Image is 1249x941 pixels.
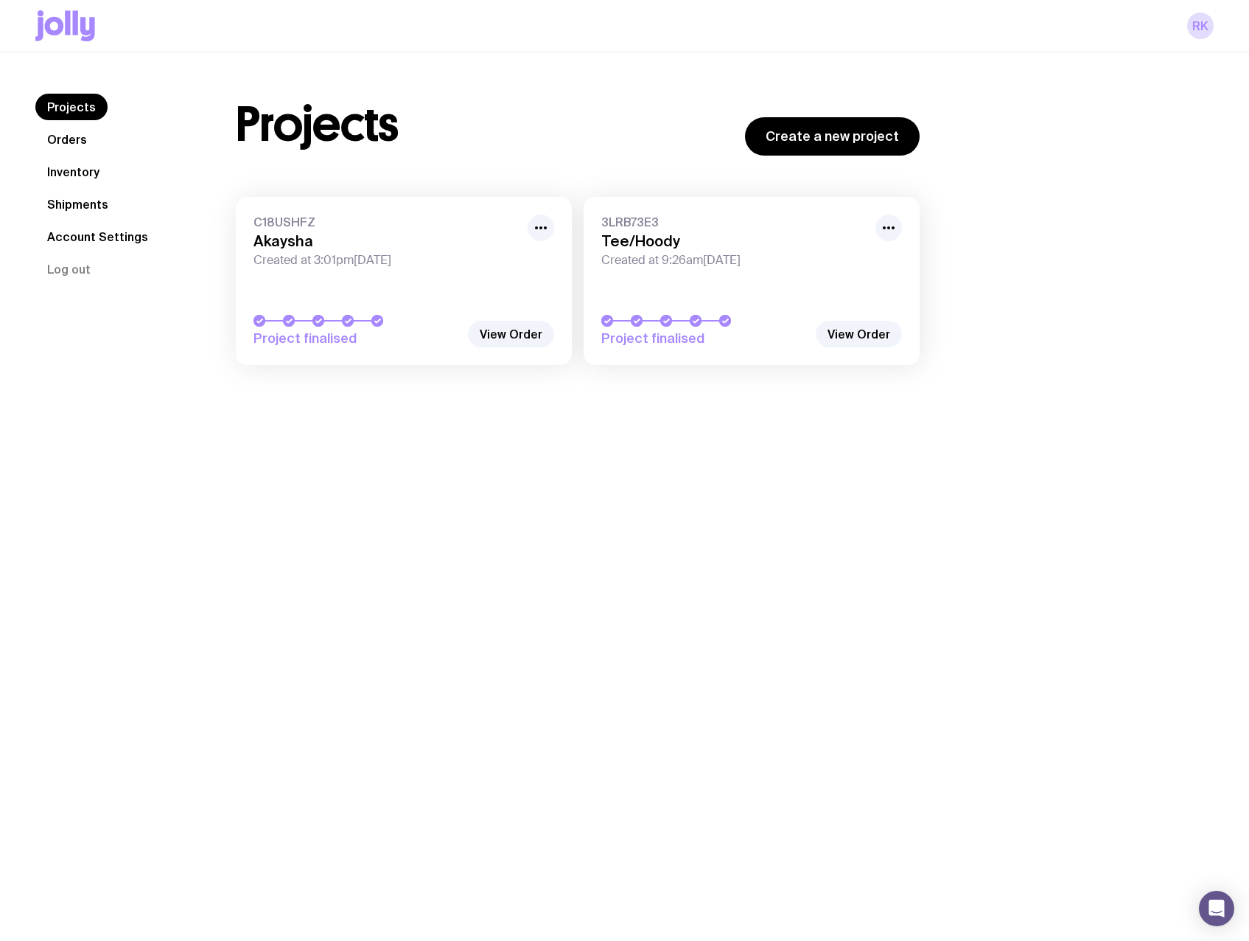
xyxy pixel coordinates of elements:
a: View Order [816,321,902,347]
a: Create a new project [745,117,920,156]
a: Shipments [35,191,120,218]
span: C18USHFZ [253,215,519,229]
span: Created at 3:01pm[DATE] [253,253,519,268]
span: Created at 9:26am[DATE] [601,253,867,268]
a: View Order [468,321,554,347]
a: Account Settings [35,223,160,250]
a: RK [1187,13,1214,39]
a: Inventory [35,159,111,185]
a: Orders [35,126,99,153]
span: 3LRB73E3 [601,215,867,229]
a: 3LRB73E3Tee/HoodyCreated at 9:26am[DATE]Project finalised [584,197,920,365]
span: Project finalised [601,330,808,347]
a: C18USHFZAkayshaCreated at 3:01pm[DATE]Project finalised [236,197,572,365]
button: Log out [35,256,102,282]
span: Project finalised [253,330,460,347]
a: Projects [35,94,108,120]
div: Open Intercom Messenger [1199,891,1234,926]
h1: Projects [236,101,399,148]
h3: Tee/Hoody [601,232,867,250]
h3: Akaysha [253,232,519,250]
